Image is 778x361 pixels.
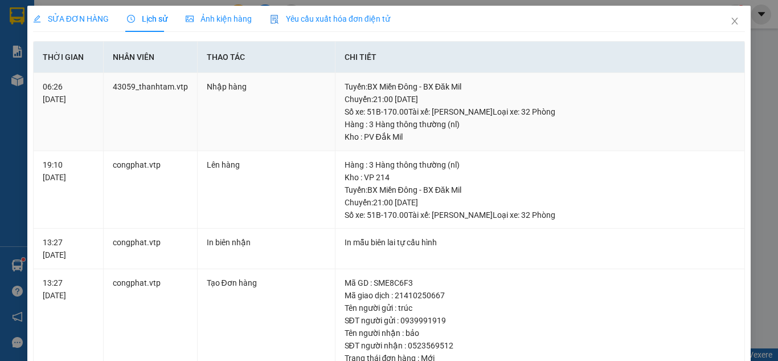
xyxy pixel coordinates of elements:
[33,14,109,23] span: SỬA ĐƠN HÀNG
[270,15,279,24] img: icon
[127,14,167,23] span: Lịch sử
[345,184,736,221] div: Tuyến : BX Miền Đông - BX Đăk Mil Chuyến: 21:00 [DATE] Số xe: 51B-170.00 Tài xế: [PERSON_NAME] Lo...
[345,159,736,171] div: Hàng : 3 Hàng thông thường (nl)
[104,151,198,229] td: congphat.vtp
[345,171,736,184] div: Kho : VP 214
[186,14,252,23] span: Ảnh kiện hàng
[186,15,194,23] span: picture
[345,327,736,339] div: Tên người nhận : bảo
[270,14,390,23] span: Yêu cầu xuất hóa đơn điện tử
[207,159,326,171] div: Lên hàng
[127,15,135,23] span: clock-circle
[345,131,736,143] div: Kho : PV Đắk Mil
[43,159,94,184] div: 19:10 [DATE]
[335,42,746,73] th: Chi tiết
[345,302,736,314] div: Tên người gửi : trúc
[345,277,736,289] div: Mã GD : SME8C6F3
[33,15,41,23] span: edit
[345,339,736,352] div: SĐT người nhận : 0523569512
[345,289,736,302] div: Mã giao dịch : 21410250667
[34,42,104,73] th: Thời gian
[43,277,94,302] div: 13:27 [DATE]
[207,236,326,249] div: In biên nhận
[719,6,751,38] button: Close
[207,80,326,93] div: Nhập hàng
[104,229,198,269] td: congphat.vtp
[345,314,736,327] div: SĐT người gửi : 0939991919
[207,277,326,289] div: Tạo Đơn hàng
[345,236,736,249] div: In mẫu biên lai tự cấu hình
[43,80,94,106] div: 06:26 [DATE]
[43,236,94,261] div: 13:27 [DATE]
[345,118,736,131] div: Hàng : 3 Hàng thông thường (nl)
[345,80,736,118] div: Tuyến : BX Miền Đông - BX Đăk Mil Chuyến: 21:00 [DATE] Số xe: 51B-170.00 Tài xế: [PERSON_NAME] Lo...
[104,42,198,73] th: Nhân viên
[730,17,739,26] span: close
[198,42,335,73] th: Thao tác
[104,73,198,151] td: 43059_thanhtam.vtp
